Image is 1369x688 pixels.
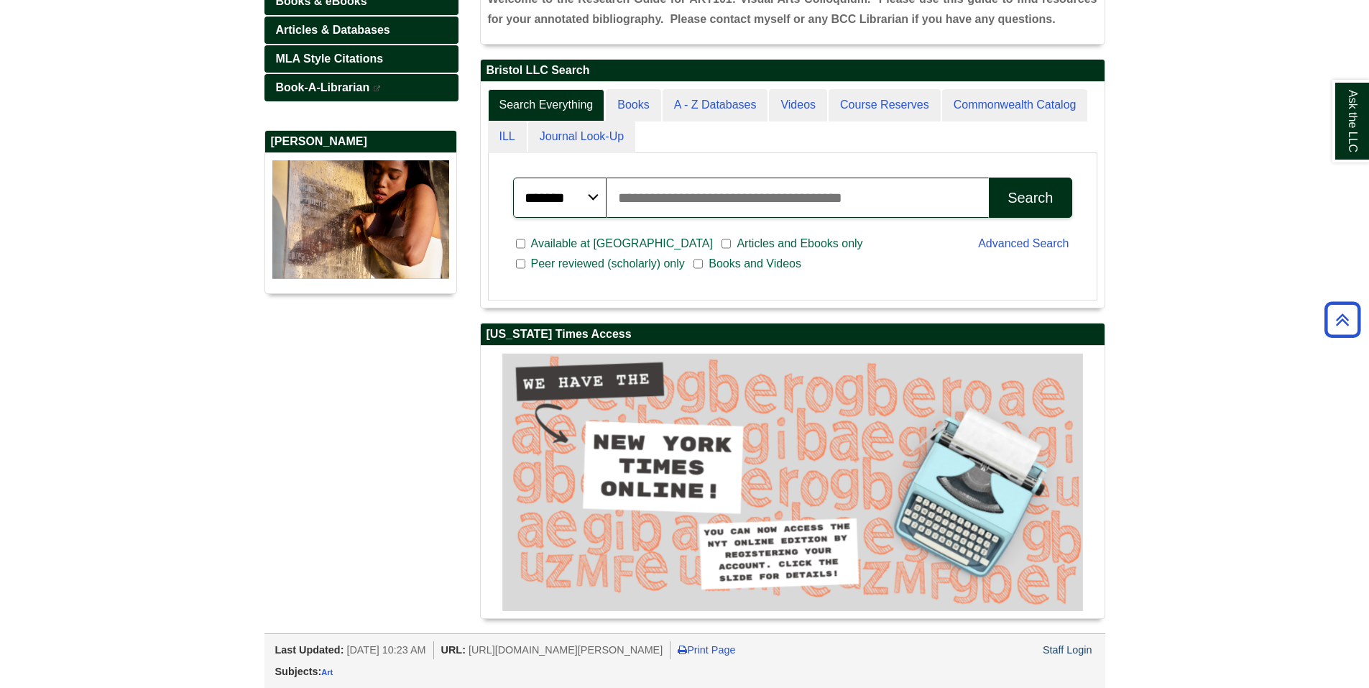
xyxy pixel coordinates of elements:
[264,17,458,44] a: Articles & Databases
[528,121,635,153] a: Journal Look-Up
[276,81,370,93] span: Book-A-Librarian
[769,89,827,121] a: Videos
[488,89,605,121] a: Search Everything
[264,45,458,73] a: MLA Style Citations
[488,121,527,153] a: ILL
[525,235,719,252] span: Available at [GEOGRAPHIC_DATA]
[978,237,1069,249] a: Advanced Search
[321,668,333,676] a: Art
[731,235,868,252] span: Articles and Ebooks only
[1043,644,1092,656] a: Staff Login
[276,24,390,36] span: Articles & Databases
[481,60,1105,82] h2: Bristol LLC Search
[1008,190,1053,206] div: Search
[469,644,663,656] span: [URL][DOMAIN_NAME][PERSON_NAME]
[525,255,691,272] span: Peer reviewed (scholarly) only
[989,178,1071,218] button: Search
[516,237,525,250] input: Available at [GEOGRAPHIC_DATA]
[829,89,941,121] a: Course Reserves
[265,131,456,153] h2: [PERSON_NAME]
[346,644,425,656] span: [DATE] 10:23 AM
[722,237,731,250] input: Articles and Ebooks only
[678,645,687,655] i: Print Page
[703,255,807,272] span: Books and Videos
[1319,310,1365,329] a: Back to Top
[942,89,1088,121] a: Commonwealth Catalog
[663,89,768,121] a: A - Z Databases
[373,86,382,92] i: This link opens in a new window
[693,257,703,270] input: Books and Videos
[275,666,322,677] span: Subjects:
[441,644,466,656] span: URL:
[264,74,458,101] a: Book-A-Librarian
[606,89,660,121] a: Books
[481,324,1105,346] h2: [US_STATE] Times Access
[502,353,1083,611] div: slideshow
[276,52,384,65] span: MLA Style Citations
[275,644,344,656] span: Last Updated:
[678,644,735,656] a: Print Page
[516,257,525,270] input: Peer reviewed (scholarly) only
